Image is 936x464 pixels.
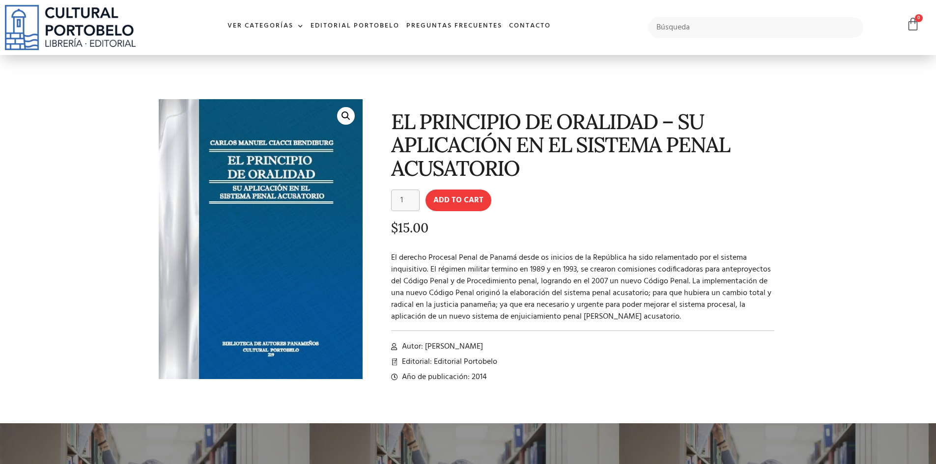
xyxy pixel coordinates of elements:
[648,17,864,38] input: Búsqueda
[307,16,403,37] a: Editorial Portobelo
[391,219,428,236] bdi: 15.00
[337,107,355,125] a: 🔍
[391,190,420,211] input: Product quantity
[906,17,920,31] a: 0
[506,16,554,37] a: Contacto
[391,219,398,236] span: $
[425,190,491,211] button: Add to cart
[399,371,487,383] span: Año de publicación: 2014
[224,16,307,37] a: Ver Categorías
[391,110,775,180] h1: EL PRINCIPIO DE ORALIDAD – SU APLICACIÓN EN EL SISTEMA PENAL ACUSATORIO
[391,252,775,323] p: El derecho Procesal Penal de Panamá desde os inicios de la República ha sido relamentado por el s...
[399,341,483,353] span: Autor: [PERSON_NAME]
[915,14,923,22] span: 0
[399,356,497,368] span: Editorial: Editorial Portobelo
[403,16,506,37] a: Preguntas frecuentes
